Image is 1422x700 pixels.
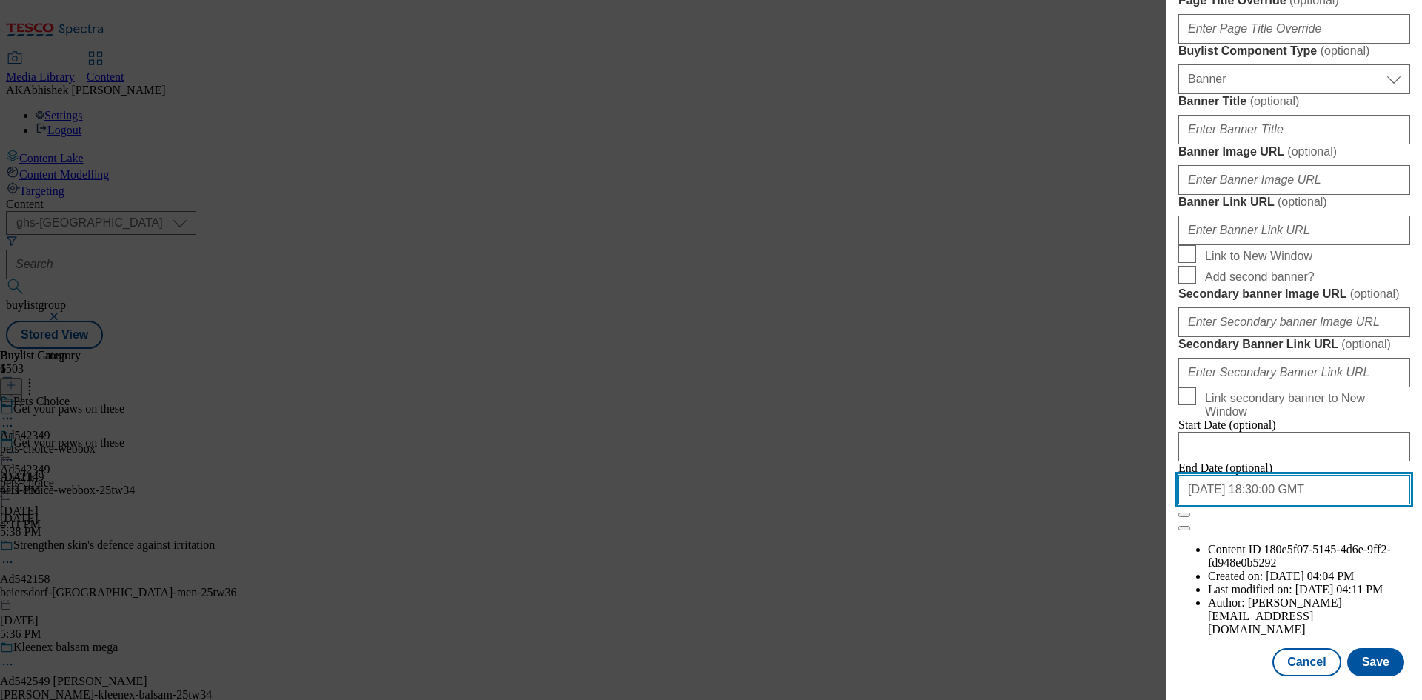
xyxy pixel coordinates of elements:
input: Enter Date [1178,475,1410,504]
input: Enter Banner Link URL [1178,216,1410,245]
label: Banner Image URL [1178,144,1410,159]
span: ( optional ) [1321,44,1370,57]
li: Created on: [1208,570,1410,583]
input: Enter Banner Image URL [1178,165,1410,195]
span: ( optional ) [1341,338,1391,350]
input: Enter Page Title Override [1178,14,1410,44]
span: ( optional ) [1350,287,1400,300]
li: Content ID [1208,543,1410,570]
label: Buylist Component Type [1178,44,1410,59]
span: Link to New Window [1205,250,1312,263]
span: ( optional ) [1278,196,1327,208]
span: Start Date (optional) [1178,419,1276,431]
label: Banner Title [1178,94,1410,109]
input: Enter Secondary Banner Link URL [1178,358,1410,387]
span: [PERSON_NAME][EMAIL_ADDRESS][DOMAIN_NAME] [1208,596,1342,636]
button: Cancel [1272,648,1341,676]
li: Author: [1208,596,1410,636]
span: [DATE] 04:04 PM [1266,570,1354,582]
input: Enter Banner Title [1178,115,1410,144]
span: Link secondary banner to New Window [1205,392,1404,419]
span: ( optional ) [1287,145,1337,158]
label: Secondary Banner Link URL [1178,337,1410,352]
label: Secondary banner Image URL [1178,287,1410,301]
span: ( optional ) [1250,95,1300,107]
input: Enter Secondary banner Image URL [1178,307,1410,337]
span: 180e5f07-5145-4d6e-9ff2-fd948e0b5292 [1208,543,1391,569]
input: Enter Date [1178,432,1410,461]
span: [DATE] 04:11 PM [1295,583,1383,596]
label: Banner Link URL [1178,195,1410,210]
li: Last modified on: [1208,583,1410,596]
span: End Date (optional) [1178,461,1272,474]
button: Save [1347,648,1404,676]
button: Close [1178,513,1190,517]
span: Add second banner? [1205,270,1315,284]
